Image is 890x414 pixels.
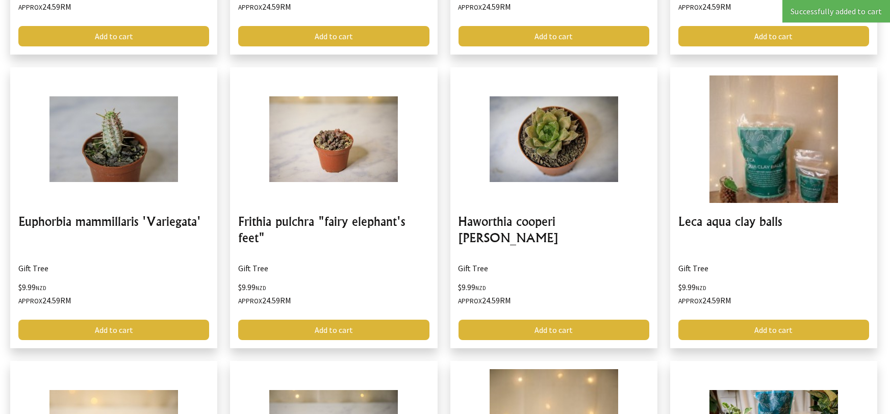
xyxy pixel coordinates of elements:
a: Add to cart [18,320,209,340]
a: Add to cart [459,26,649,46]
a: Add to cart [678,320,869,340]
a: Add to cart [238,320,429,340]
a: Add to cart [678,26,869,46]
a: Add to cart [459,320,649,340]
a: Add to cart [18,26,209,46]
a: Add to cart [238,26,429,46]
